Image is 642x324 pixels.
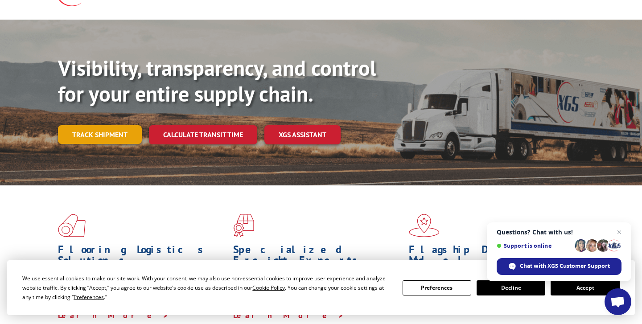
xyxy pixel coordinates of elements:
[497,258,621,275] div: Chat with XGS Customer Support
[614,227,625,238] span: Close chat
[58,214,86,237] img: xgs-icon-total-supply-chain-intelligence-red
[409,244,577,270] h1: Flagship Distribution Model
[605,288,631,315] div: Open chat
[58,310,169,320] a: Learn More >
[233,310,344,320] a: Learn More >
[22,274,391,302] div: We use essential cookies to make our site work. With your consent, we may also use non-essential ...
[149,125,257,144] a: Calculate transit time
[497,229,621,236] span: Questions? Chat with us!
[58,244,226,270] h1: Flooring Logistics Solutions
[58,54,376,107] b: Visibility, transparency, and control for your entire supply chain.
[233,214,254,237] img: xgs-icon-focused-on-flooring-red
[497,242,572,249] span: Support is online
[7,260,635,315] div: Cookie Consent Prompt
[252,284,285,291] span: Cookie Policy
[403,280,471,295] button: Preferences
[477,280,545,295] button: Decline
[264,125,341,144] a: XGS ASSISTANT
[58,125,142,144] a: Track shipment
[551,280,619,295] button: Accept
[409,214,440,237] img: xgs-icon-flagship-distribution-model-red
[520,262,610,270] span: Chat with XGS Customer Support
[233,244,402,270] h1: Specialized Freight Experts
[74,293,104,301] span: Preferences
